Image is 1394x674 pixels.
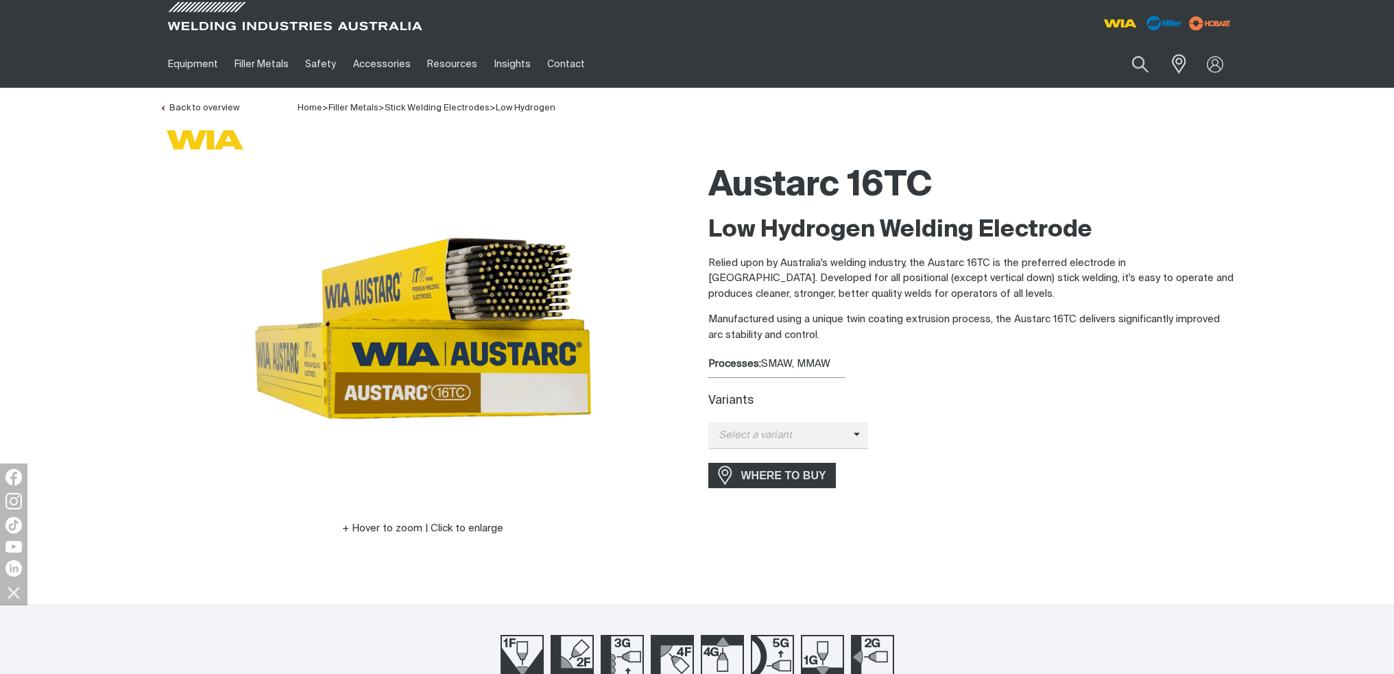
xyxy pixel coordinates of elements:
span: Select a variant [708,428,854,444]
a: Equipment [160,40,226,88]
span: > [490,104,496,112]
a: Home [298,102,322,112]
img: LinkedIn [5,560,22,577]
nav: Main [160,40,966,88]
a: WHERE TO BUY [708,463,837,488]
a: Contact [539,40,593,88]
img: YouTube [5,541,22,553]
img: Instagram [5,493,22,509]
a: Insights [485,40,538,88]
a: Accessories [345,40,419,88]
span: Home [298,104,322,112]
a: Safety [297,40,344,88]
a: Filler Metals [328,104,378,112]
img: Austarc 16TC [252,157,594,500]
a: Filler Metals [226,40,297,88]
p: Relied upon by Australia's welding industry, the Austarc 16TC is the preferred electrode in [GEOG... [708,256,1235,302]
img: Facebook [5,469,22,485]
img: TikTok [5,517,22,533]
img: hide socials [2,581,25,604]
img: miller [1185,13,1235,34]
span: > [322,104,328,112]
button: Search products [1117,48,1164,80]
a: Back to overview of Low Hydrogen [160,104,239,112]
a: Low Hydrogen [496,104,555,112]
h1: Austarc 16TC [708,164,1235,208]
button: Hover to zoom | Click to enlarge [334,520,512,537]
strong: Processes: [708,359,761,369]
span: > [378,104,385,112]
span: WHERE TO BUY [732,465,835,487]
a: Resources [419,40,485,88]
label: Variants [708,395,754,407]
input: Product name or item number... [1099,48,1163,80]
h2: Low Hydrogen Welding Electrode [708,215,1235,245]
p: Manufactured using a unique twin coating extrusion process, the Austarc 16TC delivers significant... [708,312,1235,343]
a: Stick Welding Electrodes [385,104,490,112]
div: SMAW, MMAW [708,357,1235,372]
